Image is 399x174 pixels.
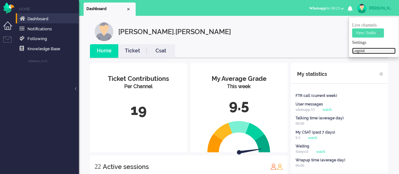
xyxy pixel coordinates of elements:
[356,31,376,35] span: View: Traffic
[103,160,149,173] div: Active sessions
[297,68,327,81] div: My statistics
[27,16,48,21] span: Dashboard
[3,4,14,9] a: Omnidesk
[27,36,47,41] span: Following
[309,6,326,10] span: Whatsapp
[296,107,315,112] span: whatsapp:53
[357,4,367,13] img: avatar
[270,163,277,170] img: profile_red.svg
[236,137,262,164] img: arrow.svg
[3,21,17,36] li: Dashboard menu
[305,4,348,13] button: Whatsappfor 00:23
[118,44,147,58] li: Ticket
[296,135,300,140] span: 9.5
[352,39,396,46] a: Settings
[84,3,136,16] li: Dashboard
[296,130,335,135] div: My CSAT (past 7 days)
[18,45,79,52] a: Knowledge base
[90,47,118,55] a: Home
[95,100,182,121] div: 19
[27,46,60,51] span: Knowledge Base
[28,59,47,63] span: release_2.1.0
[95,83,182,90] div: Per Channel
[18,15,79,22] a: Dashboard menu item
[18,35,79,42] a: Following
[296,121,304,126] span: 00:00
[126,7,131,12] div: Close tab
[95,160,101,173] div: 22
[147,47,175,55] a: Csat
[296,163,304,168] span: 00:00
[277,163,283,170] img: profile_orange.svg
[296,144,309,149] div: Waiting
[352,23,384,35] span: Live channels
[19,6,79,12] li: Home menu item
[369,5,393,11] div: [PERSON_NAME].[PERSON_NAME]
[296,102,323,107] div: User messages
[305,2,348,16] li: Whatsappfor 00:23
[118,22,231,41] div: [PERSON_NAME].[PERSON_NAME]
[352,28,384,38] button: View: Traffic
[18,25,79,32] a: Notifications menu item
[207,121,270,153] img: semi_circle.svg
[296,93,337,99] div: FTR call (current week)
[3,3,14,14] img: flow_omnibird.svg
[86,6,126,12] span: Dashboard
[3,36,17,51] li: Tickets menu
[147,44,175,58] li: Csat
[195,74,283,83] div: My Average Grade
[296,158,345,163] div: Wrapup time (average day)
[27,27,52,31] span: Notifications
[308,135,317,140] span: watch
[322,107,332,112] span: watch
[95,22,114,41] img: customer.svg
[118,47,147,55] a: Ticket
[296,149,308,154] span: Simyo:0
[356,4,393,13] a: [PERSON_NAME].[PERSON_NAME]
[309,6,340,10] span: for 00:23
[316,149,325,154] span: watch
[95,74,182,83] div: Ticket Contributions
[195,83,283,90] div: This week
[296,116,344,121] div: Talking time (average day)
[90,44,118,58] li: Home
[195,95,283,116] div: 9.5
[352,48,396,54] a: Logout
